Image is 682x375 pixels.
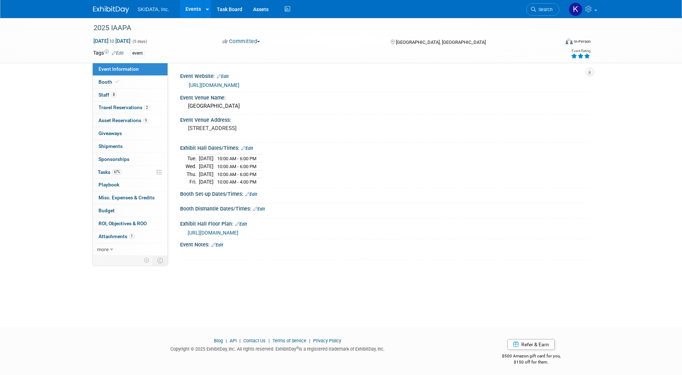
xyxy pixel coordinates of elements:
[93,166,168,179] a: Tasks67%
[99,105,150,110] span: Travel Reservations
[93,63,168,75] a: Event Information
[99,92,116,98] span: Staff
[99,117,148,123] span: Asset Reservations
[188,230,238,236] a: [URL][DOMAIN_NAME]
[93,179,168,191] a: Playbook
[180,115,589,124] div: Event Venue Address:
[93,114,168,127] a: Asset Reservations9
[99,195,155,200] span: Misc. Expenses & Credits
[238,338,242,343] span: |
[144,105,150,110] span: 2
[93,191,168,204] a: Misc. Expenses & Credits
[396,40,486,45] span: [GEOGRAPHIC_DATA], [GEOGRAPHIC_DATA]
[93,204,168,217] a: Budget
[186,178,199,186] td: Fri.
[91,22,549,34] div: 2025 IAAPA
[220,38,263,45] button: Committed
[186,170,199,178] td: Thu.
[115,80,119,84] i: Booth reservation complete
[93,217,168,230] a: ROI, Objectives & ROO
[93,140,168,153] a: Shipments
[199,178,214,186] td: [DATE]
[217,156,256,161] span: 10:00 AM - 6:00 PM
[214,338,223,343] a: Blog
[99,66,139,72] span: Event Information
[132,39,147,44] span: (5 days)
[569,3,582,16] img: Kim Masoner
[211,242,223,247] a: Edit
[313,338,341,343] a: Privacy Policy
[112,169,122,175] span: 67%
[99,156,129,162] span: Sponsorships
[180,92,589,101] div: Event Venue Name:
[235,222,247,227] a: Edit
[93,153,168,166] a: Sponsorships
[186,163,199,171] td: Wed.
[217,164,256,169] span: 10:00 AM - 6:00 PM
[199,155,214,163] td: [DATE]
[130,50,145,57] div: event
[93,76,168,88] a: Booth
[93,230,168,243] a: Attachments1
[180,239,589,249] div: Event Notes:
[138,6,169,12] span: SKIDATA, Inc.
[97,246,109,252] span: more
[253,207,265,212] a: Edit
[217,172,256,177] span: 10:00 AM - 6:00 PM
[188,125,343,131] pre: [STREET_ADDRESS]
[93,344,463,352] div: Copyright © 2025 ExhibitDay, Inc. All rights reserved. ExhibitDay is a registered trademark of Ex...
[186,155,199,163] td: Tue.
[111,92,116,97] span: 8
[93,38,131,44] span: [DATE] [DATE]
[245,192,257,197] a: Edit
[571,49,590,53] div: Event Rating
[98,169,122,175] span: Tasks
[93,89,168,101] a: Staff8
[112,51,124,56] a: Edit
[273,338,306,343] a: Terms of Service
[93,243,168,256] a: more
[129,233,134,239] span: 1
[180,218,589,228] div: Exhibit Hall Floor Plan:
[180,143,589,152] div: Exhibit Hall Dates/Times:
[153,256,168,265] td: Toggle Event Tabs
[199,163,214,171] td: [DATE]
[473,348,589,365] div: $500 Amazon gift card for you,
[307,338,312,343] span: |
[199,170,214,178] td: [DATE]
[517,37,591,48] div: Event Format
[536,7,553,12] span: Search
[93,6,129,13] img: ExhibitDay
[99,182,119,187] span: Playbook
[143,118,148,123] span: 9
[566,38,573,44] img: Format-Inperson.png
[217,74,229,79] a: Edit
[141,256,153,265] td: Personalize Event Tab Strip
[186,101,584,112] div: [GEOGRAPHIC_DATA]
[109,38,115,44] span: to
[180,189,589,198] div: Booth Set-up Dates/Times:
[507,339,555,350] a: Refer & Earn
[99,221,147,226] span: ROI, Objectives & ROO
[180,203,589,213] div: Booth Dismantle Dates/Times:
[180,71,589,80] div: Event Website:
[189,82,239,88] a: [URL][DOMAIN_NAME]
[99,130,122,136] span: Giveaways
[526,3,559,16] a: Search
[99,79,120,85] span: Booth
[93,49,124,57] td: Tags
[296,346,299,350] sup: ®
[99,208,115,213] span: Budget
[224,338,229,343] span: |
[241,146,253,151] a: Edit
[574,39,591,44] div: In-Person
[473,359,589,365] div: $150 off for them.
[243,338,266,343] a: Contact Us
[217,179,256,185] span: 10:00 AM - 4:00 PM
[93,101,168,114] a: Travel Reservations2
[99,233,134,239] span: Attachments
[99,143,123,149] span: Shipments
[93,127,168,140] a: Giveaways
[267,338,271,343] span: |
